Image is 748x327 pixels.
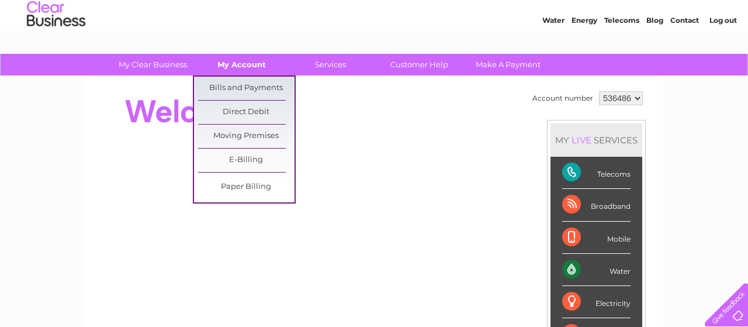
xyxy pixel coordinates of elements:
div: Electricity [562,286,631,318]
div: Broadband [562,189,631,221]
div: MY SERVICES [550,123,642,157]
a: E-Billing [198,149,295,172]
div: Clear Business is a trading name of Verastar Limited (registered in [GEOGRAPHIC_DATA] No. 3667643... [99,6,651,57]
td: Account number [529,88,596,108]
a: Contact [670,50,699,58]
div: Mobile [562,222,631,254]
div: LIVE [569,135,594,146]
a: Paper Billing [198,175,295,199]
a: Energy [572,50,597,58]
a: My Clear Business [105,54,201,75]
a: Make A Payment [460,54,556,75]
div: Water [562,254,631,286]
a: Blog [646,50,663,58]
a: 0333 014 3131 [528,6,608,20]
a: Customer Help [371,54,467,75]
a: Moving Premises [198,125,295,148]
a: Telecoms [604,50,639,58]
a: Direct Debit [198,101,295,124]
a: Log out [709,50,737,58]
a: My Account [193,54,290,75]
a: Water [542,50,565,58]
a: Bills and Payments [198,77,295,100]
img: logo.png [26,30,86,66]
a: Services [282,54,379,75]
div: Telecoms [562,157,631,189]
